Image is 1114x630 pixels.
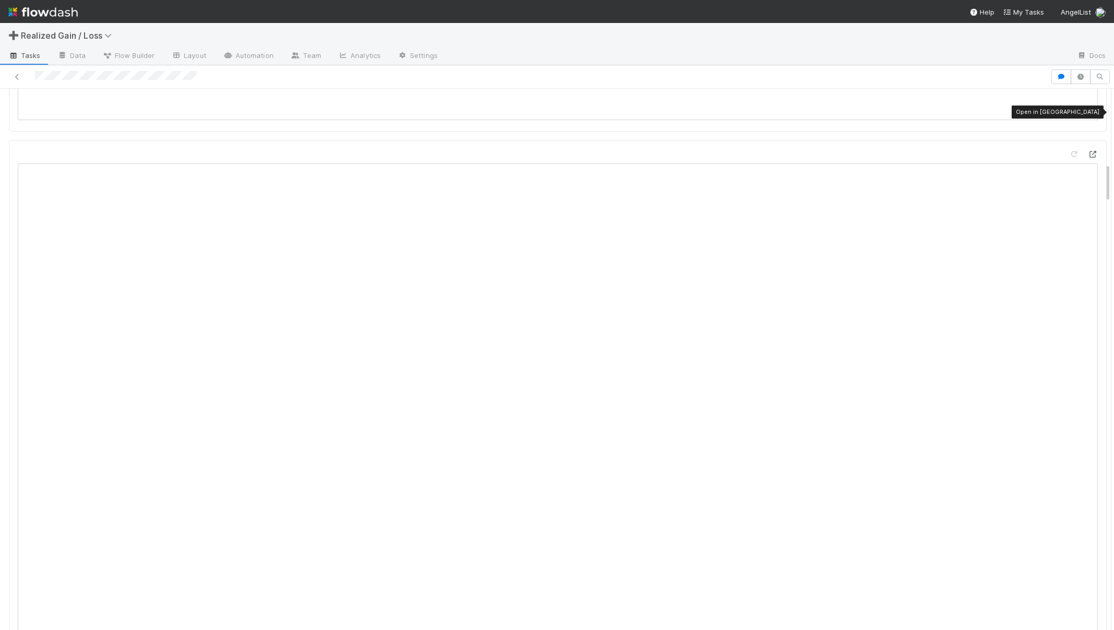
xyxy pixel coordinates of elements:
[1095,7,1106,18] img: avatar_a3b243cf-b3da-4b5c-848d-cbf70bdb6bef.png
[215,48,282,65] a: Automation
[330,48,389,65] a: Analytics
[282,48,330,65] a: Team
[389,48,446,65] a: Settings
[8,50,41,61] span: Tasks
[8,31,19,40] span: ➕
[1069,48,1114,65] a: Docs
[21,30,117,41] span: Realized Gain / Loss
[1003,7,1044,17] a: My Tasks
[163,48,215,65] a: Layout
[8,3,78,21] img: logo-inverted-e16ddd16eac7371096b0.svg
[1003,8,1044,16] span: My Tasks
[49,48,94,65] a: Data
[969,7,994,17] div: Help
[94,48,163,65] a: Flow Builder
[1061,8,1091,16] span: AngelList
[102,50,155,61] span: Flow Builder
